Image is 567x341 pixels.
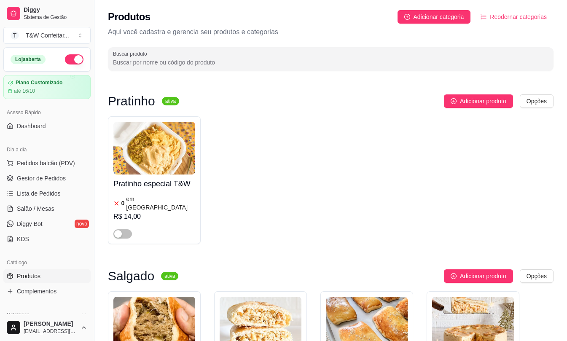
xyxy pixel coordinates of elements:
[527,97,547,106] span: Opções
[520,94,554,108] button: Opções
[3,285,91,298] a: Complementos
[65,54,83,64] button: Alterar Status
[3,232,91,246] a: KDS
[3,3,91,24] a: DiggySistema de Gestão
[3,119,91,133] a: Dashboard
[17,272,40,280] span: Produtos
[3,106,91,119] div: Acesso Rápido
[17,159,75,167] span: Pedidos balcão (PDV)
[3,317,91,338] button: [PERSON_NAME][EMAIL_ADDRESS][DOMAIN_NAME]
[3,202,91,215] a: Salão / Mesas
[3,217,91,231] a: Diggy Botnovo
[17,122,46,130] span: Dashboard
[108,96,155,106] h3: Pratinho
[7,311,30,318] span: Relatórios
[17,287,56,295] span: Complementos
[126,195,195,212] article: em [GEOGRAPHIC_DATA]
[14,88,35,94] article: até 16/10
[162,97,179,105] sup: ativa
[460,271,506,281] span: Adicionar produto
[3,75,91,99] a: Plano Customizadoaté 16/10
[108,10,150,24] h2: Produtos
[16,80,62,86] article: Plano Customizado
[24,328,77,335] span: [EMAIL_ADDRESS][DOMAIN_NAME]
[17,204,54,213] span: Salão / Mesas
[24,320,77,328] span: [PERSON_NAME]
[3,143,91,156] div: Dia a dia
[3,172,91,185] a: Gestor de Pedidos
[520,269,554,283] button: Opções
[11,55,46,64] div: Loja aberta
[527,271,547,281] span: Opções
[451,273,457,279] span: plus-circle
[11,31,19,40] span: T
[3,187,91,200] a: Lista de Pedidos
[3,27,91,44] button: Select a team
[444,269,513,283] button: Adicionar produto
[404,14,410,20] span: plus-circle
[3,256,91,269] div: Catálogo
[398,10,471,24] button: Adicionar categoria
[460,97,506,106] span: Adicionar produto
[17,235,29,243] span: KDS
[108,271,154,281] h3: Salgado
[121,199,125,207] article: 0
[113,212,195,222] div: R$ 14,00
[161,272,178,280] sup: ativa
[444,94,513,108] button: Adicionar produto
[414,12,464,21] span: Adicionar categoria
[490,12,547,21] span: Reodernar categorias
[17,220,43,228] span: Diggy Bot
[113,122,195,175] img: product-image
[26,31,69,40] div: T&W Confeitar ...
[113,50,150,57] label: Buscar produto
[24,14,87,21] span: Sistema de Gestão
[113,178,195,190] h4: Pratinho especial T&W
[481,14,486,20] span: ordered-list
[17,174,66,183] span: Gestor de Pedidos
[3,156,91,170] button: Pedidos balcão (PDV)
[3,269,91,283] a: Produtos
[451,98,457,104] span: plus-circle
[17,189,61,198] span: Lista de Pedidos
[24,6,87,14] span: Diggy
[113,58,548,67] input: Buscar produto
[108,27,554,37] p: Aqui você cadastra e gerencia seu produtos e categorias
[474,10,554,24] button: Reodernar categorias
